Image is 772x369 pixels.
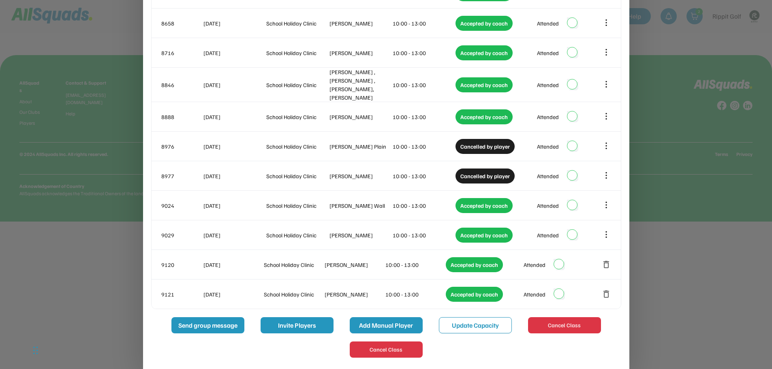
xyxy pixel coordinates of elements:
[264,260,323,269] div: School Holiday Clinic
[161,113,202,121] div: 8888
[266,172,328,180] div: School Holiday Clinic
[456,77,513,92] div: Accepted by coach
[393,19,454,28] div: 10:00 - 13:00
[161,201,202,210] div: 9024
[537,49,559,57] div: Attended
[601,289,611,299] button: delete
[161,290,202,299] div: 9121
[203,81,265,89] div: [DATE]
[329,201,391,210] div: [PERSON_NAME] Wall
[456,228,513,243] div: Accepted by coach
[456,45,513,60] div: Accepted by coach
[393,231,454,239] div: 10:00 - 13:00
[393,49,454,57] div: 10:00 - 13:00
[203,19,265,28] div: [DATE]
[261,317,334,333] button: Invite Players
[161,260,202,269] div: 9120
[329,231,391,239] div: [PERSON_NAME]
[161,49,202,57] div: 8716
[601,260,611,269] button: delete
[456,198,513,213] div: Accepted by coach
[329,68,391,102] div: [PERSON_NAME] , [PERSON_NAME] , [PERSON_NAME], [PERSON_NAME]
[393,172,454,180] div: 10:00 - 13:00
[171,317,244,333] button: Send group message
[439,317,512,333] button: Update Capacity
[528,317,601,333] button: Cancel Class
[393,201,454,210] div: 10:00 - 13:00
[537,201,559,210] div: Attended
[161,19,202,28] div: 8658
[393,81,454,89] div: 10:00 - 13:00
[266,113,328,121] div: School Holiday Clinic
[266,81,328,89] div: School Holiday Clinic
[329,142,391,151] div: [PERSON_NAME] Plain
[537,81,559,89] div: Attended
[456,109,513,124] div: Accepted by coach
[393,142,454,151] div: 10:00 - 13:00
[264,290,323,299] div: School Holiday Clinic
[456,139,515,154] div: Cancelled by player
[203,172,265,180] div: [DATE]
[446,257,503,272] div: Accepted by coach
[266,19,328,28] div: School Holiday Clinic
[350,317,423,333] button: Add Manual Player
[203,142,265,151] div: [DATE]
[524,260,545,269] div: Attended
[537,19,559,28] div: Attended
[537,142,559,151] div: Attended
[203,260,263,269] div: [DATE]
[266,142,328,151] div: School Holiday Clinic
[203,290,263,299] div: [DATE]
[524,290,545,299] div: Attended
[537,172,559,180] div: Attended
[161,231,202,239] div: 9029
[203,201,265,210] div: [DATE]
[325,260,384,269] div: [PERSON_NAME]
[203,231,265,239] div: [DATE]
[329,113,391,121] div: [PERSON_NAME]
[266,231,328,239] div: School Holiday Clinic
[446,287,503,302] div: Accepted by coach
[385,290,445,299] div: 10:00 - 13:00
[456,169,515,183] div: Cancelled by player
[161,142,202,151] div: 8976
[537,113,559,121] div: Attended
[350,341,423,358] button: Cancel Class
[393,113,454,121] div: 10:00 - 13:00
[329,172,391,180] div: [PERSON_NAME]
[385,260,445,269] div: 10:00 - 13:00
[456,16,513,31] div: Accepted by coach
[537,231,559,239] div: Attended
[161,81,202,89] div: 8846
[161,172,202,180] div: 8977
[325,290,384,299] div: [PERSON_NAME]
[266,49,328,57] div: School Holiday Clinic
[266,201,328,210] div: School Holiday Clinic
[203,49,265,57] div: [DATE]
[329,49,391,57] div: [PERSON_NAME]
[203,113,265,121] div: [DATE]
[329,19,391,28] div: [PERSON_NAME]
